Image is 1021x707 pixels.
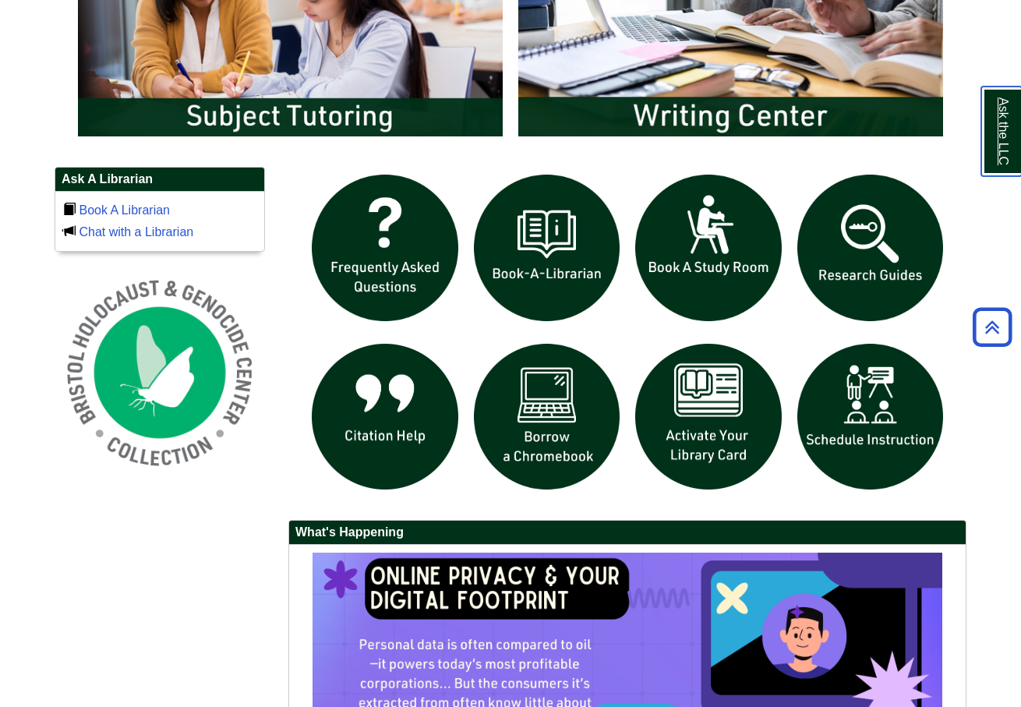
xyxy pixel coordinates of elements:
[289,521,966,545] h2: What's Happening
[79,203,170,217] a: Book A Librarian
[627,336,790,498] img: activate Library Card icon links to form to activate student ID into library card
[627,167,790,329] img: book a study room icon links to book a study room web page
[304,167,951,504] div: slideshow
[967,316,1017,338] a: Back to Top
[304,336,466,498] img: citation help icon links to citation help guide page
[55,267,265,478] img: Holocaust and Genocide Collection
[79,225,193,239] a: Chat with a Librarian
[466,336,628,498] img: Borrow a chromebook icon links to the borrow a chromebook web page
[790,167,952,329] img: Research Guides icon links to research guides web page
[304,167,466,329] img: frequently asked questions
[790,336,952,498] img: For faculty. Schedule Library Instruction icon links to form.
[466,167,628,329] img: Book a Librarian icon links to book a librarian web page
[55,168,264,192] h2: Ask A Librarian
